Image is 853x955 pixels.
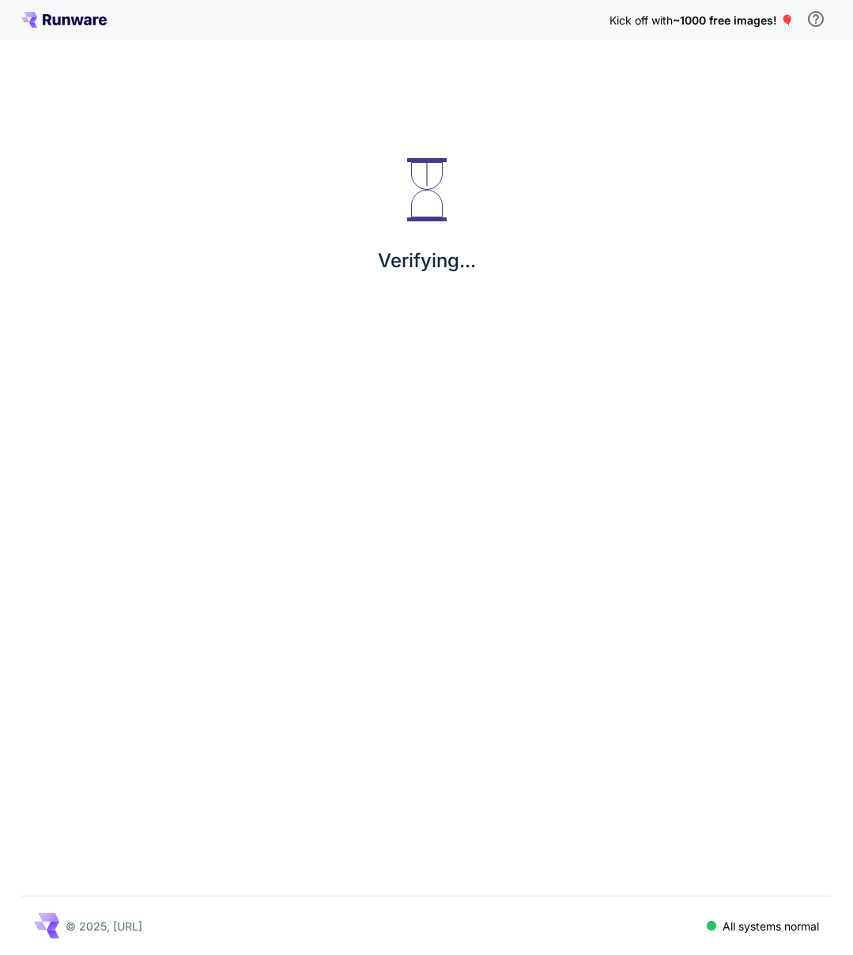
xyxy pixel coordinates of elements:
span: Kick off with [610,13,673,27]
p: © 2025, [URL] [66,918,142,934]
button: In order to qualify for free credit, you need to sign up with a business email address and click ... [800,3,832,35]
p: Verifying... [378,247,476,275]
p: All systems normal [723,918,819,934]
span: ~1000 free images! 🎈 [673,13,794,27]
